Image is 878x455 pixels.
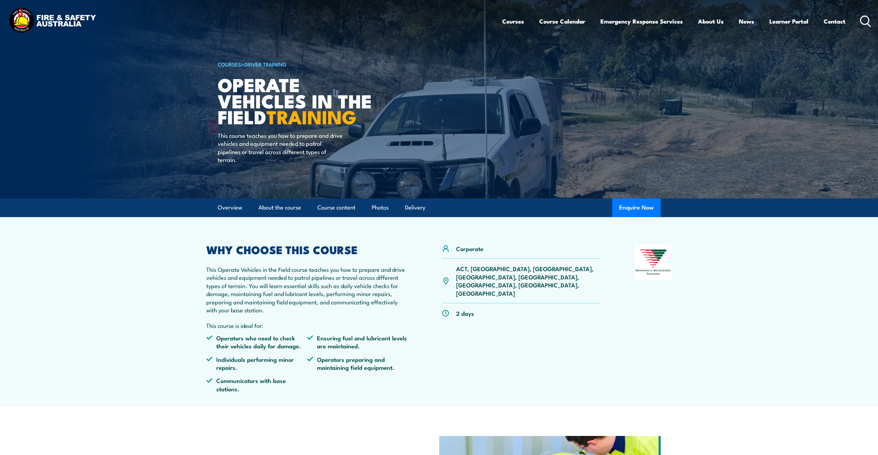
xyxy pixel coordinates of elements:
p: ACT, [GEOGRAPHIC_DATA], [GEOGRAPHIC_DATA], [GEOGRAPHIC_DATA], [GEOGRAPHIC_DATA], [GEOGRAPHIC_DATA... [456,265,601,297]
a: COURSES [218,60,241,68]
button: Enquire Now [612,198,661,217]
li: Individuals performing minor repairs. [206,355,307,372]
a: Overview [218,198,242,217]
a: Course content [317,198,355,217]
p: 2 days [456,309,474,317]
a: Delivery [405,198,425,217]
a: Emergency Response Services [600,12,683,30]
a: Driver Training [244,60,287,68]
a: About the course [259,198,301,217]
a: About Us [698,12,724,30]
li: Communicators with base stations. [206,376,307,393]
a: Courses [502,12,524,30]
p: Corporate [456,244,483,252]
a: News [739,12,754,30]
h6: > [218,60,389,68]
p: This course teaches you how to prepare and drive vehicles and equipment needed to patrol pipeline... [218,131,344,164]
img: Nationally Recognised Training logo. [635,244,672,280]
li: Ensuring fuel and lubricant levels are maintained. [307,334,408,350]
p: This Operate Vehicles in the Field course teaches you how to prepare and drive vehicles and equip... [206,265,408,314]
strong: TRAINING [266,102,356,131]
a: Learner Portal [769,12,808,30]
a: Contact [824,12,845,30]
li: Operators who need to check their vehicles daily for damage. [206,334,307,350]
h1: Operate Vehicles in the Field [218,76,389,125]
p: This course is ideal for: [206,321,408,329]
a: Course Calendar [539,12,585,30]
a: Photos [372,198,389,217]
li: Operators preparing and maintaining field equipment. [307,355,408,372]
h2: WHY CHOOSE THIS COURSE [206,244,408,254]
